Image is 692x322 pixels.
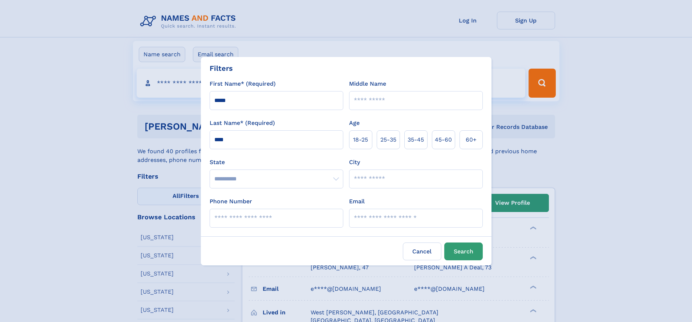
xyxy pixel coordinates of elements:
label: Last Name* (Required) [210,119,275,127]
label: Cancel [403,242,441,260]
label: First Name* (Required) [210,80,276,88]
span: 45‑60 [435,135,452,144]
span: 18‑25 [353,135,368,144]
label: Age [349,119,360,127]
label: Middle Name [349,80,386,88]
label: City [349,158,360,167]
span: 60+ [466,135,477,144]
span: 35‑45 [408,135,424,144]
span: 25‑35 [380,135,396,144]
label: Phone Number [210,197,252,206]
label: Email [349,197,365,206]
div: Filters [210,63,233,74]
button: Search [444,242,483,260]
label: State [210,158,343,167]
